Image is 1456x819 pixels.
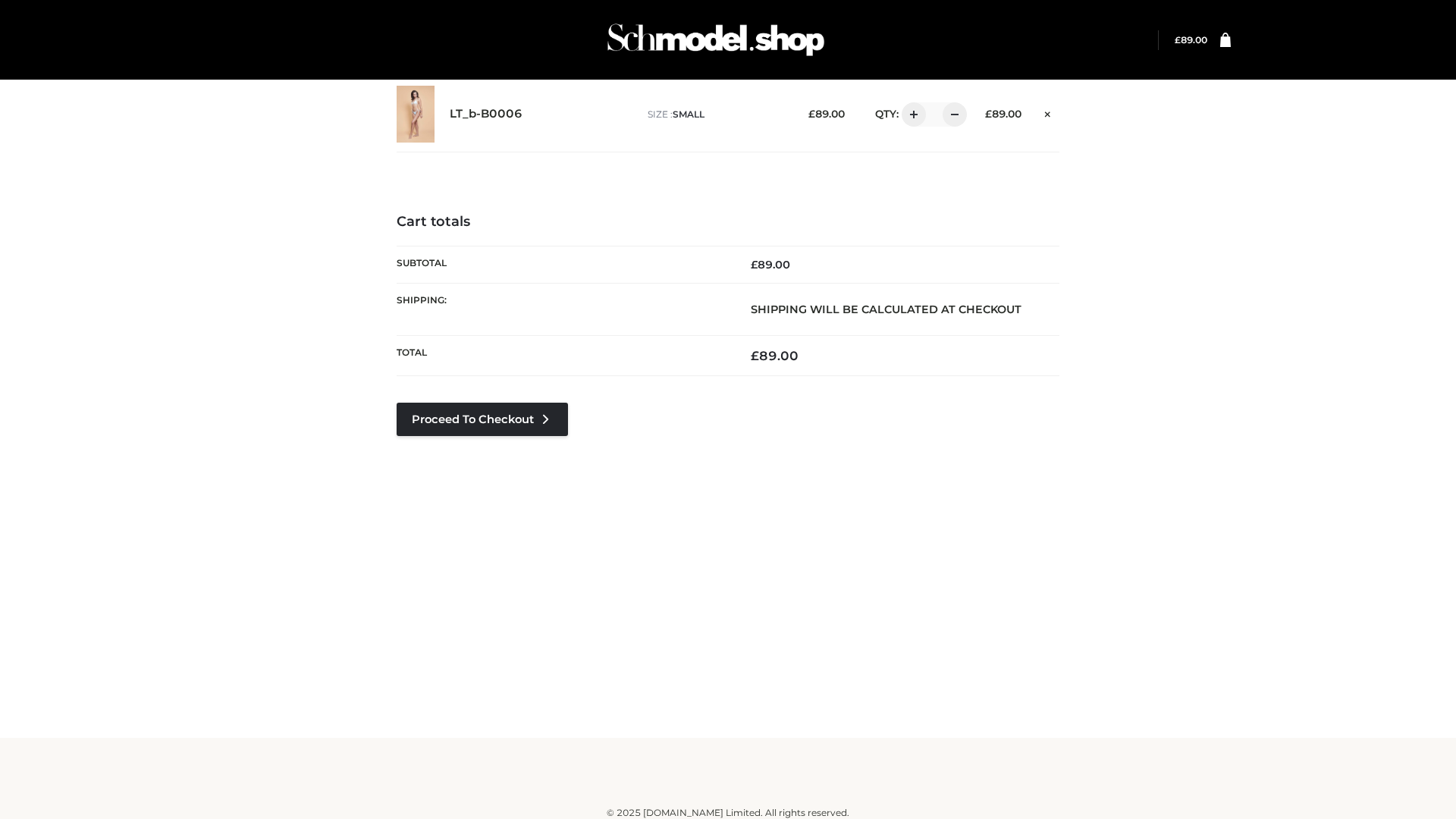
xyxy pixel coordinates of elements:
[648,108,785,121] p: size :
[808,108,815,120] span: £
[751,348,759,363] span: £
[808,108,845,120] bdi: 89.00
[397,214,1059,231] h4: Cart totals
[751,258,790,271] bdi: 89.00
[751,348,799,363] bdi: 89.00
[673,108,704,120] span: SMALL
[397,283,728,335] th: Shipping:
[751,258,758,271] span: £
[1037,102,1059,122] a: Remove this item
[397,403,568,436] a: Proceed to Checkout
[397,336,728,376] th: Total
[1175,34,1207,45] bdi: 89.00
[751,303,1021,316] strong: Shipping will be calculated at checkout
[985,108,992,120] span: £
[1175,34,1207,45] a: £89.00
[1175,34,1181,45] span: £
[450,107,522,121] a: LT_b-B0006
[602,10,830,70] img: Schmodel Admin 964
[397,86,435,143] img: LT_b-B0006 - SMALL
[860,102,962,127] div: QTY:
[397,246,728,283] th: Subtotal
[985,108,1021,120] bdi: 89.00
